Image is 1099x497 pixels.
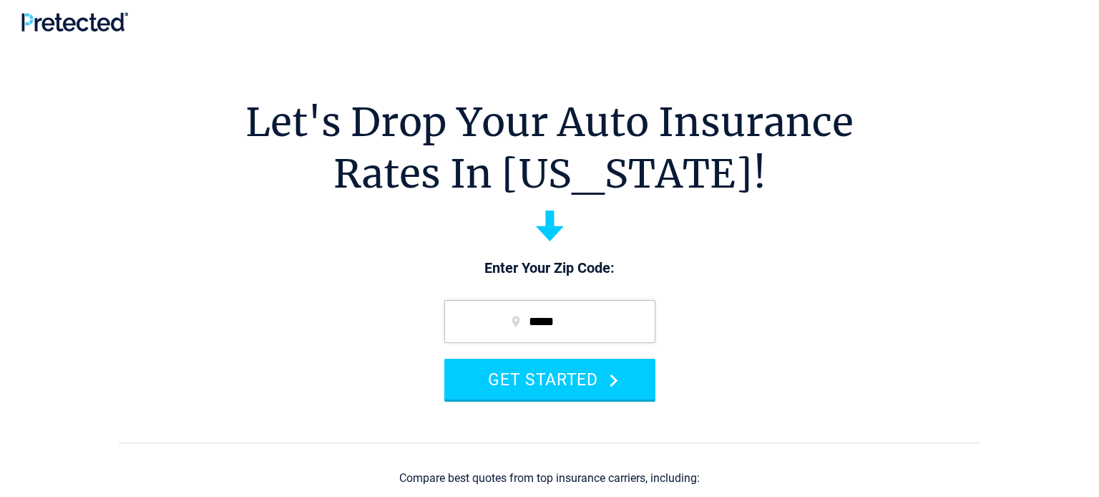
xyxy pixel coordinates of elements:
p: Enter Your Zip Code: [430,259,670,279]
button: GET STARTED [444,359,655,400]
img: Pretected Logo [21,12,128,32]
input: zip code [444,300,655,343]
h1: Let's Drop Your Auto Insurance Rates In [US_STATE]! [245,97,854,200]
div: Compare best quotes from top insurance carriers, including: [399,472,700,485]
